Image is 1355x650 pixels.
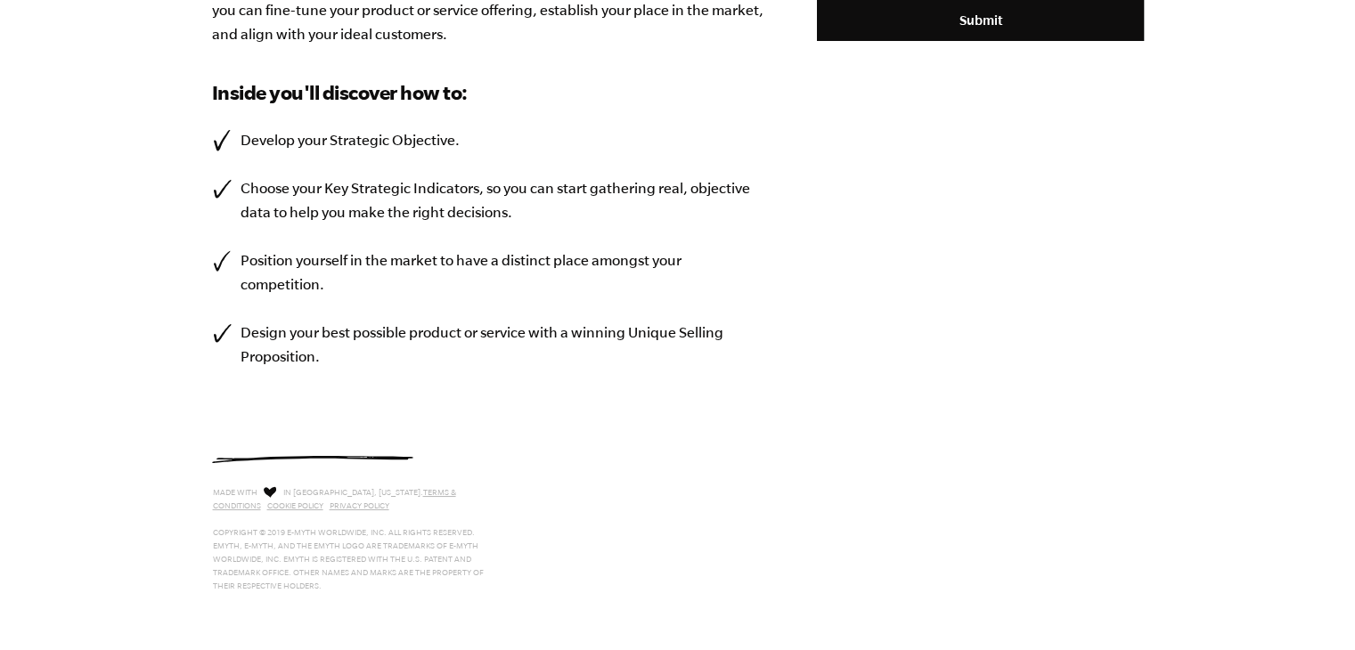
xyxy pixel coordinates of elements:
li: Position yourself in the market to have a distinct place amongst your competition. [212,248,764,297]
a: Terms & Conditions [213,488,456,510]
li: Design your best possible product or service with a winning Unique Selling Proposition. [212,321,764,369]
a: Privacy Policy [330,501,389,510]
li: Develop your Strategic Objective. [212,128,764,152]
li: Choose your Key Strategic Indicators, so you can start gathering real, objective data to help you... [212,176,764,224]
p: Made with in [GEOGRAPHIC_DATA], [US_STATE]. Copyright © 2019 E-Myth Worldwide, Inc. All rights re... [213,483,495,593]
iframe: Chat Widget [1266,565,1355,650]
h3: Inside you'll discover how to: [212,78,764,107]
a: Cookie Policy [267,501,323,510]
img: Love [264,486,276,498]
